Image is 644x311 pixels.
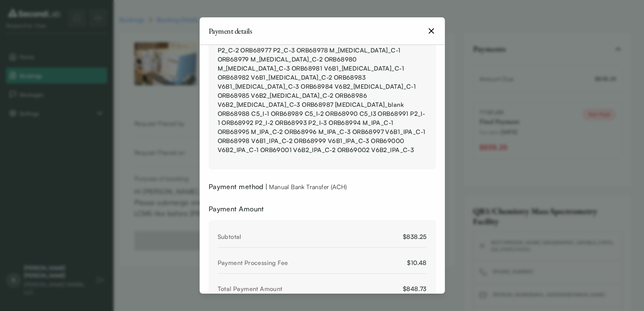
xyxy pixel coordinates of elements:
[269,182,347,191] span: Manual Bank Transfer (ACH)
[209,27,252,35] h2: Payment details
[265,182,267,192] span: |
[209,182,264,192] span: Payment method
[218,258,288,267] div: Payment Processing Fee
[218,232,241,241] div: Subtotal
[407,258,426,267] div: $10.48
[403,232,427,241] div: $838.25
[218,18,427,154] div: High-resolution electrospray ionization mass spectrometry analysis. Data file Sample ORB68971 [ME...
[209,204,264,214] div: Payment Amount
[403,285,427,293] span: $848.73
[218,284,283,293] div: Total Payment Amount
